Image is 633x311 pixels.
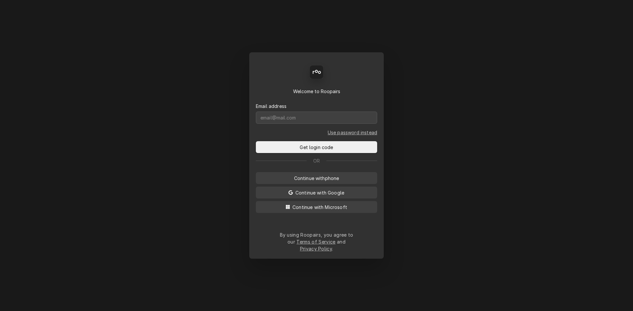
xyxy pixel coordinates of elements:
[256,172,377,184] button: Continue withphone
[293,175,341,182] span: Continue with phone
[256,157,377,164] div: Or
[256,88,377,95] div: Welcome to Roopairs
[256,141,377,153] button: Get login code
[256,201,377,213] button: Continue with Microsoft
[280,231,353,252] div: By using Roopairs, you agree to our and .
[256,103,286,110] label: Email address
[328,129,377,136] a: Go to Email and password form
[291,204,348,211] span: Continue with Microsoft
[300,246,332,251] a: Privacy Policy
[256,187,377,198] button: Continue with Google
[298,144,334,151] span: Get login code
[296,239,335,245] a: Terms of Service
[256,112,377,124] input: email@mail.com
[294,189,346,196] span: Continue with Google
